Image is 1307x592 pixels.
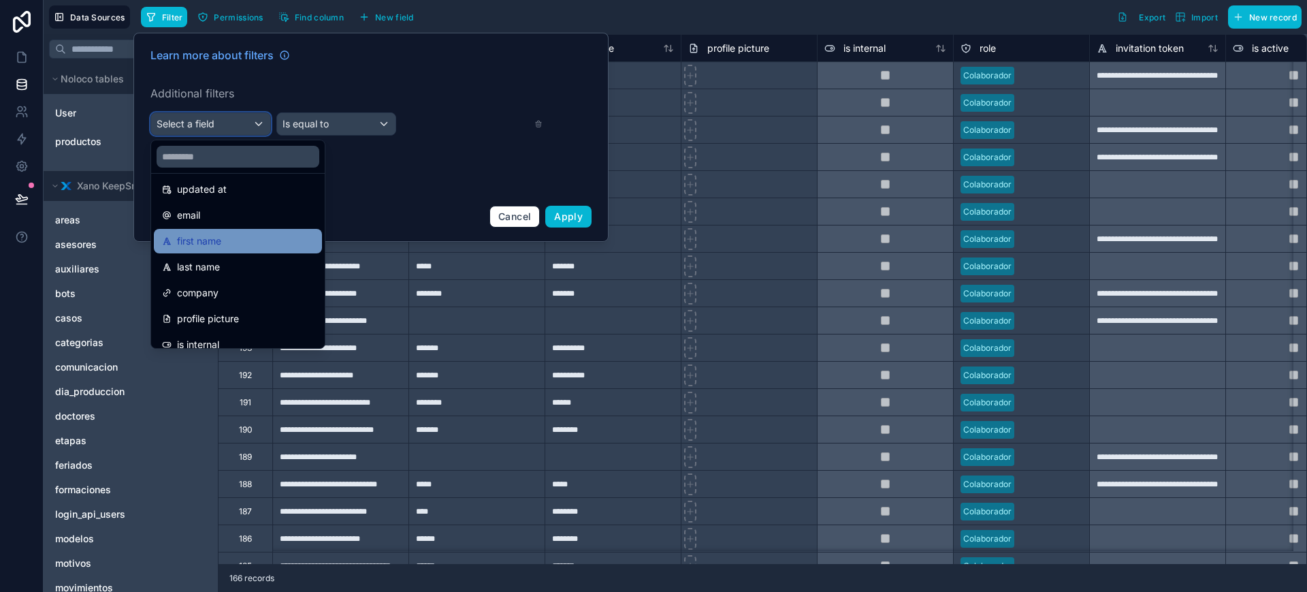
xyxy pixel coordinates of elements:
span: Xano KeepSmiling [77,179,159,193]
div: 190 [239,424,253,435]
span: feriados [55,458,93,472]
div: 189 [239,452,252,463]
span: Export [1139,12,1165,22]
a: modelos [55,532,179,546]
a: asesores [55,238,179,251]
div: areas [49,209,212,231]
a: feriados [55,458,179,472]
span: comunicacion [55,360,118,374]
span: 166 records [229,573,274,584]
div: Colaborador [963,206,1012,218]
span: profile picture [707,42,769,55]
span: casos [55,311,82,325]
div: modelos [49,528,212,550]
div: 188 [239,479,252,490]
div: doctores [49,405,212,427]
span: is internal [843,42,886,55]
div: auxiliares [49,258,212,280]
div: dia_produccion [49,381,212,403]
span: productos [55,135,101,149]
div: login_api_users [49,503,212,525]
span: invitation token [1116,42,1184,55]
a: User [55,106,165,120]
span: is active [1252,42,1289,55]
button: Data Sources [49,5,130,29]
span: is internal [177,337,219,353]
span: bots [55,287,76,300]
span: categorias [55,336,103,349]
img: Xano logo [61,181,71,191]
div: 191 [240,397,251,408]
div: Colaborador [963,560,1012,572]
div: etapas [49,430,212,452]
span: New record [1249,12,1297,22]
a: Permissions [193,7,273,27]
div: Colaborador [963,97,1012,109]
a: casos [55,311,179,325]
span: first name [177,233,221,249]
span: asesores [55,238,97,251]
div: Colaborador [963,451,1012,463]
div: Colaborador [963,396,1012,409]
span: Import [1191,12,1218,22]
span: modelos [55,532,94,546]
div: Colaborador [963,533,1012,545]
a: doctores [55,409,179,423]
button: Filter [141,7,188,27]
a: categorias [55,336,179,349]
span: areas [55,213,80,227]
div: Colaborador [963,342,1012,354]
div: comunicacion [49,356,212,378]
div: productos [49,131,212,153]
div: feriados [49,454,212,476]
span: etapas [55,434,86,448]
span: Permissions [214,12,263,22]
span: auxiliares [55,262,99,276]
div: Colaborador [963,69,1012,82]
div: Colaborador [963,233,1012,245]
span: profile picture [177,311,239,327]
span: Find column [295,12,344,22]
a: motivos [55,557,179,570]
a: comunicacion [55,360,179,374]
button: New record [1228,5,1302,29]
a: areas [55,213,179,227]
div: 185 [239,561,252,572]
a: etapas [55,434,179,448]
div: Colaborador [963,505,1012,518]
div: casos [49,307,212,329]
button: Noloco tables [49,69,204,89]
button: New field [354,7,419,27]
div: 187 [239,506,252,517]
span: dia_produccion [55,385,125,399]
button: Import [1170,5,1223,29]
div: Colaborador [963,260,1012,272]
div: Colaborador [963,478,1012,490]
span: updated at [177,181,227,198]
span: Filter [162,12,183,22]
span: Noloco tables [61,72,124,86]
div: categorias [49,332,212,354]
span: New field [375,12,414,22]
div: Colaborador [963,369,1012,381]
span: doctores [55,409,95,423]
button: Find column [274,7,349,27]
button: Permissions [193,7,268,27]
button: Xano logoXano KeepSmiling [49,176,193,196]
span: User [55,106,76,120]
a: auxiliares [55,262,179,276]
div: Colaborador [963,151,1012,163]
div: 186 [239,533,252,544]
a: login_api_users [55,508,179,521]
span: formaciones [55,483,111,497]
span: last name [177,259,220,275]
div: Colaborador [963,424,1012,436]
span: role [980,42,996,55]
div: User [49,102,212,124]
div: Colaborador [963,124,1012,136]
a: New record [1223,5,1302,29]
div: Colaborador [963,315,1012,327]
a: formaciones [55,483,179,497]
div: formaciones [49,479,212,501]
span: company [177,285,219,301]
